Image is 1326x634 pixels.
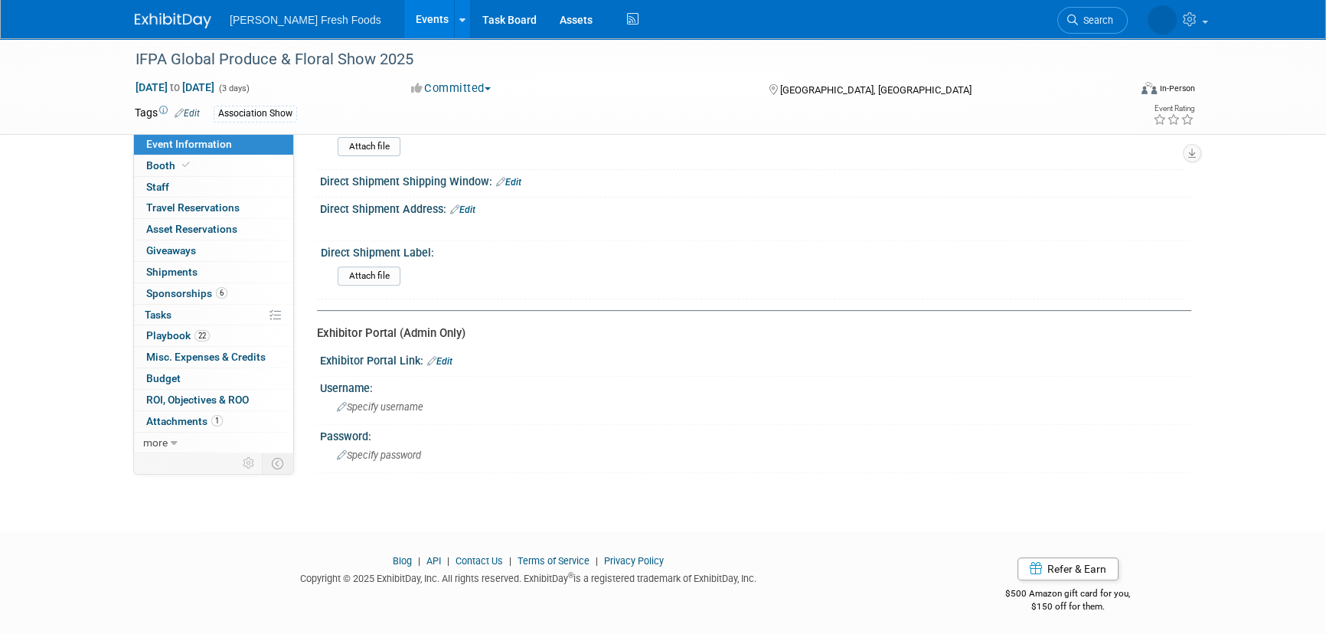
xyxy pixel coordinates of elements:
[146,244,196,257] span: Giveaways
[393,555,412,567] a: Blog
[320,170,1191,190] div: Direct Shipment Shipping Window:
[1078,15,1113,26] span: Search
[1037,80,1195,103] div: Event Format
[134,177,293,198] a: Staff
[321,241,1184,260] div: Direct Shipment Label:
[146,181,169,193] span: Staff
[230,14,381,26] span: [PERSON_NAME] Fresh Foods
[134,390,293,410] a: ROI, Objectives & ROO
[146,159,193,172] span: Booth
[175,108,200,119] a: Edit
[146,351,266,363] span: Misc. Expenses & Credits
[496,177,521,188] a: Edit
[134,155,293,176] a: Booth
[145,309,171,321] span: Tasks
[134,411,293,432] a: Attachments1
[337,449,421,461] span: Specify password
[337,401,423,413] span: Specify username
[505,555,515,567] span: |
[427,356,452,367] a: Edit
[414,555,424,567] span: |
[168,81,182,93] span: to
[945,600,1192,613] div: $150 off for them.
[134,347,293,368] a: Misc. Expenses & Credits
[135,13,211,28] img: ExhibitDay
[146,415,223,427] span: Attachments
[146,394,249,406] span: ROI, Objectives & ROO
[426,555,441,567] a: API
[263,453,294,473] td: Toggle Event Tabs
[130,46,1105,74] div: IFPA Global Produce & Floral Show 2025
[945,577,1192,613] div: $500 Amazon gift card for you,
[134,305,293,325] a: Tasks
[1141,82,1157,94] img: Format-Inperson.png
[134,219,293,240] a: Asset Reservations
[134,283,293,304] a: Sponsorships6
[779,84,971,96] span: [GEOGRAPHIC_DATA], [GEOGRAPHIC_DATA]
[146,266,198,278] span: Shipments
[134,240,293,261] a: Giveaways
[211,415,223,426] span: 1
[146,201,240,214] span: Travel Reservations
[135,80,215,94] span: [DATE] [DATE]
[143,436,168,449] span: more
[456,555,503,567] a: Contact Us
[320,349,1191,369] div: Exhibitor Portal Link:
[146,372,181,384] span: Budget
[134,198,293,218] a: Travel Reservations
[146,223,237,235] span: Asset Reservations
[443,555,453,567] span: |
[135,105,200,123] td: Tags
[134,134,293,155] a: Event Information
[134,262,293,283] a: Shipments
[134,325,293,346] a: Playbook22
[1057,7,1128,34] a: Search
[217,83,250,93] span: (3 days)
[1017,557,1119,580] a: Refer & Earn
[134,433,293,453] a: more
[194,330,210,342] span: 22
[1159,83,1195,94] div: In-Person
[592,555,602,567] span: |
[134,368,293,389] a: Budget
[450,204,475,215] a: Edit
[216,287,227,299] span: 6
[320,198,1191,217] div: Direct Shipment Address:
[406,80,497,96] button: Committed
[146,138,232,150] span: Event Information
[604,555,664,567] a: Privacy Policy
[214,106,297,122] div: Association Show
[135,568,922,586] div: Copyright © 2025 ExhibitDay, Inc. All rights reserved. ExhibitDay is a registered trademark of Ex...
[1148,5,1177,34] img: Courtney Law
[320,377,1191,396] div: Username:
[236,453,263,473] td: Personalize Event Tab Strip
[518,555,590,567] a: Terms of Service
[320,425,1191,444] div: Password:
[146,329,210,342] span: Playbook
[317,325,1180,342] div: Exhibitor Portal (Admin Only)
[146,287,227,299] span: Sponsorships
[568,571,573,580] sup: ®
[182,161,190,169] i: Booth reservation complete
[1153,105,1194,113] div: Event Rating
